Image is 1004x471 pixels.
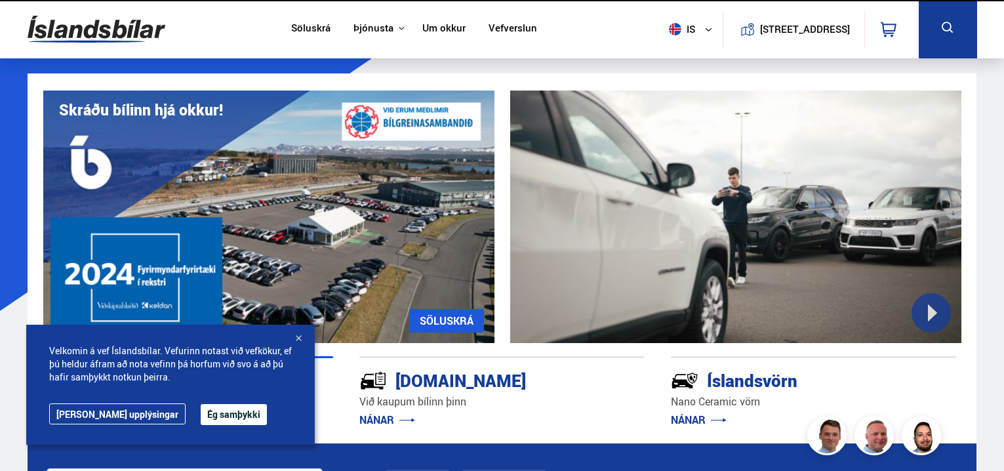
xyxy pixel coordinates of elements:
[359,367,387,394] img: tr5P-W3DuiFaO7aO.svg
[671,413,727,427] a: NÁNAR
[664,23,696,35] span: is
[489,22,537,36] a: Vefverslun
[353,22,393,35] button: Þjónusta
[730,10,857,48] a: [STREET_ADDRESS]
[43,91,494,343] img: eKx6w-_Home_640_.png
[409,309,484,333] a: SÖLUSKRÁ
[49,344,292,384] span: Velkomin á vef Íslandsbílar. Vefurinn notast við vefkökur, ef þú heldur áfram að nota vefinn þá h...
[671,367,698,394] img: -Svtn6bYgwAsiwNX.svg
[422,22,466,36] a: Um okkur
[671,394,956,409] p: Nano Ceramic vörn
[359,413,415,427] a: NÁNAR
[359,394,645,409] p: Við kaupum bílinn þinn
[59,101,223,119] h1: Skráðu bílinn hjá okkur!
[669,23,681,35] img: svg+xml;base64,PHN2ZyB4bWxucz0iaHR0cDovL3d3dy53My5vcmcvMjAwMC9zdmciIHdpZHRoPSI1MTIiIGhlaWdodD0iNT...
[765,24,845,35] button: [STREET_ADDRESS]
[856,418,896,457] img: siFngHWaQ9KaOqBr.png
[671,368,910,391] div: Íslandsvörn
[28,8,165,51] img: G0Ugv5HjCgRt.svg
[664,10,723,49] button: is
[904,418,943,457] img: nhp88E3Fdnt1Opn2.png
[201,404,267,425] button: Ég samþykki
[809,418,849,457] img: FbJEzSuNWCJXmdc-.webp
[359,368,598,391] div: [DOMAIN_NAME]
[291,22,331,36] a: Söluskrá
[49,403,186,424] a: [PERSON_NAME] upplýsingar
